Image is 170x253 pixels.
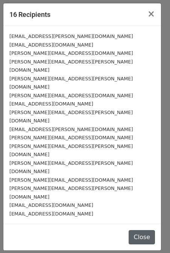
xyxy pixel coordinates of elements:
small: [PERSON_NAME][EMAIL_ADDRESS][PERSON_NAME][DOMAIN_NAME] [9,76,133,90]
small: [PERSON_NAME][EMAIL_ADDRESS][PERSON_NAME][DOMAIN_NAME] [9,59,133,73]
button: Close [129,230,155,244]
small: [PERSON_NAME][EMAIL_ADDRESS][DOMAIN_NAME] [9,135,133,140]
iframe: Chat Widget [132,217,170,253]
small: [EMAIL_ADDRESS][DOMAIN_NAME] [9,202,93,208]
small: [EMAIL_ADDRESS][DOMAIN_NAME] [9,42,93,48]
small: [EMAIL_ADDRESS][DOMAIN_NAME] [9,211,93,217]
small: [PERSON_NAME][EMAIL_ADDRESS][DOMAIN_NAME] [9,177,133,183]
small: [PERSON_NAME][EMAIL_ADDRESS][PERSON_NAME][DOMAIN_NAME] [9,110,133,124]
small: [EMAIL_ADDRESS][DOMAIN_NAME] [9,101,93,107]
small: [EMAIL_ADDRESS][PERSON_NAME][DOMAIN_NAME] [9,127,133,132]
small: [PERSON_NAME][EMAIL_ADDRESS][PERSON_NAME][DOMAIN_NAME] [9,185,133,200]
span: × [147,9,155,19]
small: [PERSON_NAME][EMAIL_ADDRESS][PERSON_NAME][DOMAIN_NAME] [9,160,133,175]
small: [PERSON_NAME][EMAIL_ADDRESS][DOMAIN_NAME] [9,93,133,98]
small: [EMAIL_ADDRESS][PERSON_NAME][DOMAIN_NAME] [9,33,133,39]
small: [PERSON_NAME][EMAIL_ADDRESS][PERSON_NAME][DOMAIN_NAME] [9,143,133,158]
small: [PERSON_NAME][EMAIL_ADDRESS][DOMAIN_NAME] [9,50,133,56]
button: Close [141,3,161,24]
h5: 16 Recipients [9,9,50,20]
